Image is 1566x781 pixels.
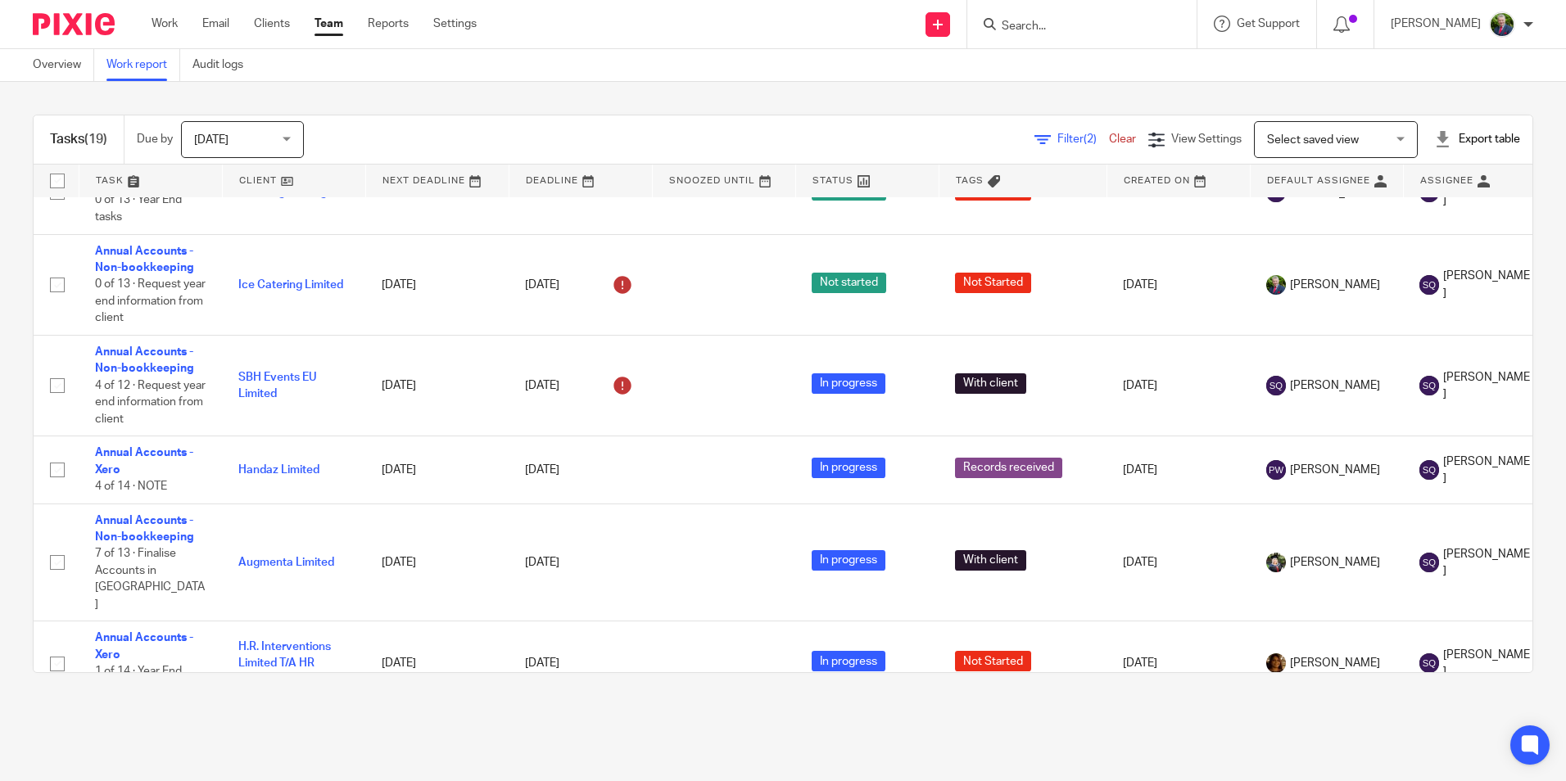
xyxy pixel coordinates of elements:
div: [DATE] [525,372,636,399]
td: [DATE] [365,503,509,621]
span: Filter [1057,133,1109,145]
a: H.R. Interventions Limited T/A HR Locker [238,641,331,686]
span: [PERSON_NAME] [1290,655,1380,671]
span: View Settings [1171,133,1242,145]
p: [PERSON_NAME] [1391,16,1481,32]
img: svg%3E [1419,553,1439,572]
a: Annual Accounts - Non-bookkeeping [95,515,194,543]
div: [DATE] [525,462,636,478]
a: JOD Engineering LTD [238,187,349,198]
td: [DATE] [1107,234,1250,335]
span: 1 of 14 · Year End tasks [95,666,182,694]
span: [PERSON_NAME] [1443,546,1530,580]
img: Pixie [33,13,115,35]
a: Reports [368,16,409,32]
span: Records received [955,458,1062,478]
td: [DATE] [365,234,509,335]
a: Audit logs [192,49,256,81]
span: [PERSON_NAME] [1290,377,1380,394]
td: [DATE] [1107,335,1250,436]
a: SBH Events EU Limited [238,372,317,400]
span: In progress [812,458,885,478]
span: [PERSON_NAME] [1443,369,1530,403]
span: Tags [956,176,984,185]
a: Annual Accounts - Xero [95,447,193,475]
a: Annual Accounts - Non-bookkeeping [95,346,194,374]
img: download.png [1266,275,1286,295]
span: With client [955,550,1026,571]
td: [DATE] [1107,436,1250,503]
td: [DATE] [365,436,509,503]
span: [PERSON_NAME] [1290,277,1380,293]
img: svg%3E [1266,460,1286,480]
a: Work [152,16,178,32]
img: svg%3E [1419,275,1439,295]
span: In progress [812,373,885,394]
td: [DATE] [1107,621,1250,706]
img: download.png [1489,11,1515,38]
span: Not Started [955,651,1031,671]
span: In progress [812,651,885,671]
span: Get Support [1237,18,1300,29]
a: Settings [433,16,477,32]
a: Work report [106,49,180,81]
span: 4 of 12 · Request year end information from client [95,380,206,425]
a: Annual Accounts - Non-bookkeeping [95,246,194,273]
span: In progress [812,550,885,571]
div: [DATE] [525,554,636,571]
td: [DATE] [365,621,509,706]
span: With client [955,373,1026,394]
a: Team [315,16,343,32]
a: Ice Catering Limited [238,279,343,291]
img: svg%3E [1419,653,1439,673]
input: Search [1000,20,1147,34]
span: Not started [812,273,886,293]
span: [PERSON_NAME] [1290,462,1380,478]
div: [DATE] [525,655,636,671]
span: Select saved view [1267,134,1359,146]
span: 4 of 14 · NOTE [95,481,167,492]
img: svg%3E [1266,376,1286,395]
td: [DATE] [365,335,509,436]
span: [PERSON_NAME] [1443,647,1530,680]
img: Arvinder.jpeg [1266,653,1286,673]
div: [DATE] [525,272,636,298]
a: Email [202,16,229,32]
span: [PERSON_NAME] [1443,454,1530,487]
span: (2) [1084,133,1097,145]
span: [DATE] [194,134,229,146]
span: [PERSON_NAME] [1290,554,1380,571]
img: svg%3E [1419,460,1439,480]
a: Handaz Limited [238,464,319,476]
span: (19) [84,133,107,146]
span: Not Started [955,273,1031,293]
div: Export table [1434,131,1520,147]
a: Clear [1109,133,1136,145]
span: 0 of 13 · Request year end information from client [95,278,206,323]
a: Overview [33,49,94,81]
a: Augmenta Limited [238,557,334,568]
a: Clients [254,16,290,32]
p: Due by [137,131,173,147]
span: 7 of 13 · Finalise Accounts in [GEOGRAPHIC_DATA] [95,548,205,610]
td: [DATE] [1107,503,1250,621]
span: [PERSON_NAME] [1443,268,1530,301]
img: svg%3E [1419,376,1439,395]
a: Annual Accounts - Xero [95,632,193,660]
img: Jade.jpeg [1266,553,1286,572]
h1: Tasks [50,131,107,148]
